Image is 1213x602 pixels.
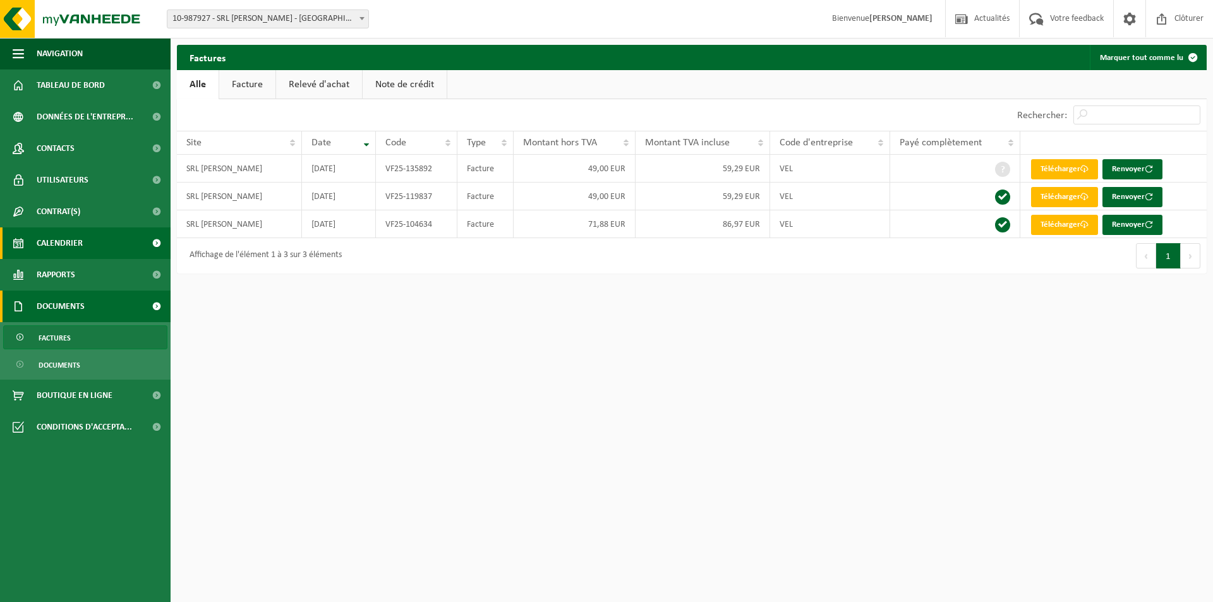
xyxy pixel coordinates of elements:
label: Rechercher: [1017,111,1067,121]
span: Documents [39,353,80,377]
td: 49,00 EUR [514,183,636,210]
td: [DATE] [302,155,376,183]
span: Boutique en ligne [37,380,112,411]
a: Note de crédit [363,70,447,99]
span: Contrat(s) [37,196,80,227]
td: 59,29 EUR [636,183,770,210]
a: Télécharger [1031,159,1098,179]
td: Facture [457,183,514,210]
button: Marquer tout comme lu [1090,45,1205,70]
span: Montant TVA incluse [645,138,730,148]
a: Alle [177,70,219,99]
button: Renvoyer [1102,159,1162,179]
span: Conditions d'accepta... [37,411,132,443]
td: VF25-119837 [376,183,457,210]
td: 59,29 EUR [636,155,770,183]
td: 49,00 EUR [514,155,636,183]
span: Tableau de bord [37,69,105,101]
td: SRL [PERSON_NAME] [177,155,302,183]
span: Contacts [37,133,75,164]
button: Next [1181,243,1200,268]
td: VF25-135892 [376,155,457,183]
td: Facture [457,210,514,238]
td: VEL [770,210,890,238]
span: Rapports [37,259,75,291]
span: Calendrier [37,227,83,259]
a: Relevé d'achat [276,70,362,99]
td: VF25-104634 [376,210,457,238]
span: Documents [37,291,85,322]
div: Affichage de l'élément 1 à 3 sur 3 éléments [183,244,342,267]
span: Date [311,138,331,148]
button: Renvoyer [1102,215,1162,235]
td: VEL [770,183,890,210]
td: [DATE] [302,210,376,238]
span: Factures [39,326,71,350]
td: SRL [PERSON_NAME] [177,183,302,210]
button: 1 [1156,243,1181,268]
a: Télécharger [1031,215,1098,235]
span: Code [385,138,406,148]
button: Previous [1136,243,1156,268]
td: VEL [770,155,890,183]
h2: Factures [177,45,238,69]
button: Renvoyer [1102,187,1162,207]
span: Type [467,138,486,148]
span: Code d'entreprise [780,138,853,148]
span: Navigation [37,38,83,69]
td: [DATE] [302,183,376,210]
span: 10-987927 - SRL MICHAEL POIDLINS - SELOIGNES [167,9,369,28]
td: 71,88 EUR [514,210,636,238]
span: Montant hors TVA [523,138,597,148]
span: 10-987927 - SRL MICHAEL POIDLINS - SELOIGNES [167,10,368,28]
span: Payé complètement [900,138,982,148]
td: Facture [457,155,514,183]
a: Facture [219,70,275,99]
a: Télécharger [1031,187,1098,207]
a: Documents [3,352,167,376]
span: Utilisateurs [37,164,88,196]
span: Données de l'entrepr... [37,101,133,133]
span: Site [186,138,202,148]
strong: [PERSON_NAME] [869,14,932,23]
td: SRL [PERSON_NAME] [177,210,302,238]
td: 86,97 EUR [636,210,770,238]
a: Factures [3,325,167,349]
